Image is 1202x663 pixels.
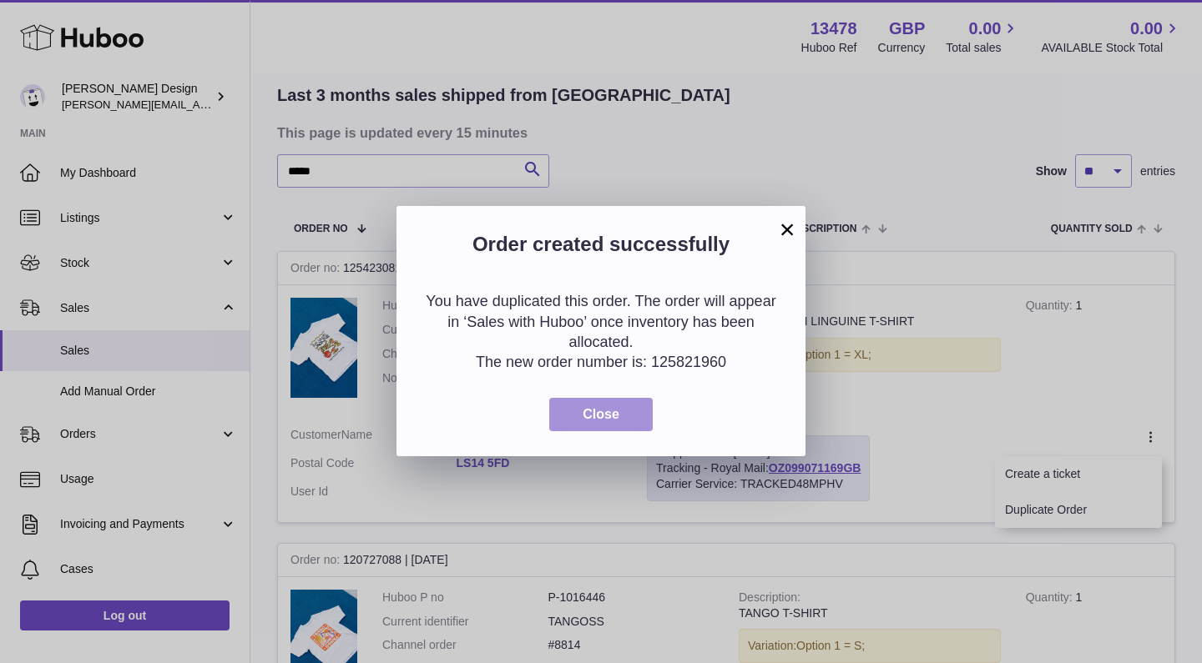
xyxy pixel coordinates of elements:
h2: Order created successfully [422,231,780,266]
button: × [777,219,797,239]
span: Close [583,407,619,421]
p: You have duplicated this order. The order will appear in ‘Sales with Huboo’ once inventory has be... [422,291,780,352]
button: Close [549,398,653,432]
p: The new order number is: 125821960 [422,352,780,372]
